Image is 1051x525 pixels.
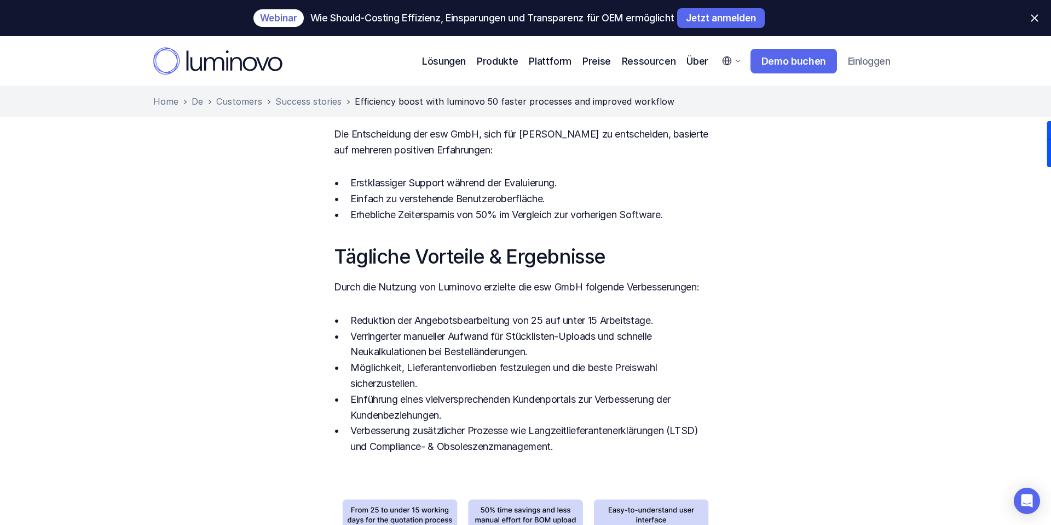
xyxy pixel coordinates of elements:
p: Ressourcen [622,54,675,69]
img: separator [207,100,212,104]
img: separator [183,100,187,104]
p: Lösungen [422,54,466,69]
span: Efficiency boost with luminovo 50 faster processes and improved workflow [355,97,674,106]
p: Möglichkeit, Lieferantenvorlieben festzulegen und die beste Preiswahl sicherzustellen. [350,360,717,392]
a: Einloggen [840,50,898,73]
p: Produkte [477,54,518,69]
p: Über [686,54,708,69]
p: Einloggen [848,55,890,67]
p: Erstklassiger Support während der Evaluierung. [350,175,717,191]
a: Success stories [275,97,342,106]
p: Plattform [529,54,571,69]
p: Durch die Nutzung von Luminovo erzielte die esw GmbH folgende Verbesserungen: [334,279,717,295]
p: Webinar [260,14,297,22]
a: Jetzt anmelden [677,8,765,28]
h2: Tägliche Vorteile & Ergebnisse [334,245,717,269]
p: Verbesserung zusätzlicher Prozesse wie Langzeitlieferantenerklärungen (LTSD) und Compliance- & Ob... [350,423,717,455]
nav: Breadcrumb [153,97,898,106]
img: separator [346,100,350,104]
div: Open Intercom Messenger [1014,488,1040,514]
p: Einführung eines vielversprechenden Kundenportals zur Verbesserung der Kundenbeziehungen. [350,392,717,424]
p: Einfach zu verstehende Benutzeroberfläche. [350,191,717,207]
p: Wie Should-Costing Effizienz, Einsparungen und Transparenz für OEM ermöglicht [310,13,674,24]
p: Reduktion der Angebotsbearbeitung von 25 auf unter 15 Arbeitstage. [350,313,717,329]
p: Demo buchen [761,55,826,67]
p: Erhebliche Zeitersparnis von 50% im Vergleich zur vorherigen Software. [350,207,717,223]
p: Jetzt anmelden [686,14,756,22]
a: Preise [582,54,611,69]
a: Home [153,97,178,106]
img: separator [267,100,271,104]
p: Verringerter manueller Aufwand für Stücklisten-Uploads und schnelle Neukalkulationen bei Bestellä... [350,329,717,361]
a: De [192,97,203,106]
a: Demo buchen [750,49,837,74]
a: Customers [216,97,262,106]
p: Die Entscheidung der esw GmbH, sich für [PERSON_NAME] zu entscheiden, basierte auf mehreren posit... [334,127,717,158]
